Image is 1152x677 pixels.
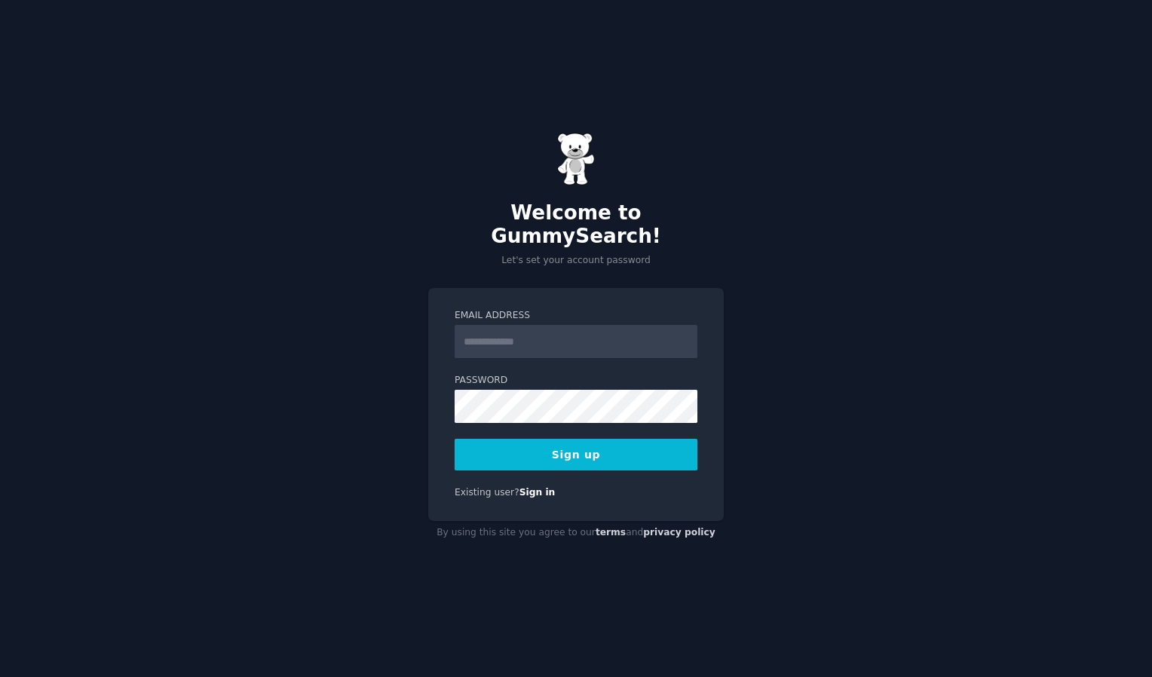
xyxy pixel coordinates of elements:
[428,254,724,268] p: Let's set your account password
[643,527,715,538] a: privacy policy
[557,133,595,185] img: Gummy Bear
[455,374,697,388] label: Password
[455,487,519,498] span: Existing user?
[455,439,697,470] button: Sign up
[596,527,626,538] a: terms
[428,521,724,545] div: By using this site you agree to our and
[428,201,724,249] h2: Welcome to GummySearch!
[519,487,556,498] a: Sign in
[455,309,697,323] label: Email Address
